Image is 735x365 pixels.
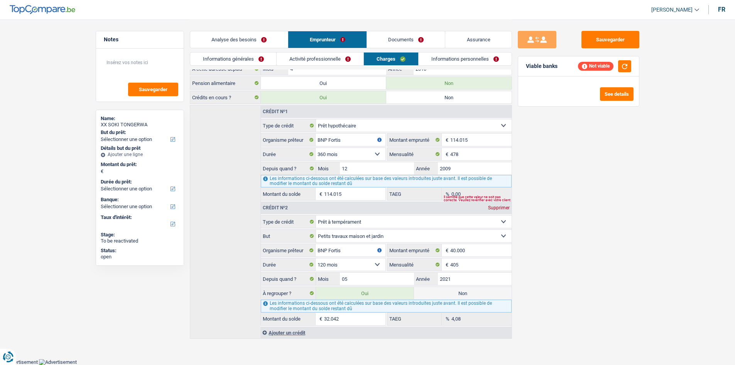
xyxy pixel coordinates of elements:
input: MM [340,162,414,175]
span: % [442,188,451,200]
img: TopCompare Logo [10,5,75,14]
a: Analyse des besoins [190,31,288,48]
div: fr [718,6,725,13]
span: € [442,244,450,256]
label: Montant emprunté [387,134,442,146]
span: Sauvegarder [139,87,167,92]
div: Crédit nº2 [261,205,290,210]
label: Oui [316,287,414,299]
label: Non [386,91,512,104]
label: Banque: [101,197,177,203]
a: Assurance [445,31,512,48]
div: Détails but du prêt [101,145,179,151]
span: € [316,313,324,325]
label: Année [414,162,438,175]
input: MM [340,273,414,285]
div: Status: [101,248,179,254]
input: AAAA [438,273,512,285]
a: Informations personnelles [419,53,512,65]
span: € [316,188,324,200]
a: Activité professionnelle [277,53,363,65]
label: Oui [261,91,386,104]
div: Stage: [101,232,179,238]
button: Sauvegarder [128,83,178,96]
div: XX SOKI TONGERWA [101,122,179,128]
div: open [101,254,179,260]
label: TAEG [387,313,442,325]
label: TAEG [387,188,442,200]
label: Montant du solde [261,188,316,200]
a: [PERSON_NAME] [645,3,699,16]
label: Durée du prêt: [101,179,177,185]
label: But du prêt: [101,129,177,136]
a: Charges [364,53,418,65]
label: Type de crédit [261,216,316,228]
div: Viable banks [526,63,558,70]
span: € [442,258,450,271]
label: Mensualité [387,148,442,160]
label: Année [414,273,438,285]
label: Organisme prêteur [261,244,316,256]
label: But [261,230,316,242]
label: Durée [261,258,316,271]
div: Ajouter une ligne [101,152,179,157]
h5: Notes [104,36,176,43]
a: Documents [367,31,445,48]
label: À regrouper ? [261,287,316,299]
div: Les informations ci-dessous ont été calculées sur base des valeurs introduites juste avant. Il es... [261,175,511,187]
span: € [442,148,450,160]
div: To be reactivated [101,238,179,244]
label: Durée [261,148,316,160]
label: Non [414,287,512,299]
input: AAAA [438,162,512,175]
label: Montant emprunté [387,244,442,256]
div: Il semble que cette valeur ne soit pas correcte. Veuillez revérifier avec votre client. [444,197,511,200]
a: Informations générales [190,53,277,65]
button: See details [600,87,634,101]
label: Non [386,77,512,89]
span: % [442,313,451,325]
span: € [442,134,450,146]
label: Pension alimentaire [190,77,261,89]
label: Mensualité [387,258,442,271]
div: Not viable [578,62,613,70]
div: Name: [101,115,179,122]
label: Crédits en cours ? [190,91,261,104]
span: [PERSON_NAME] [651,7,693,13]
label: Montant du prêt: [101,161,177,168]
span: € [101,168,103,175]
div: Les informations ci-dessous ont été calculées sur base des valeurs introduites juste avant. Il es... [261,300,511,312]
label: Montant du solde [261,313,316,325]
label: Depuis quand ? [261,273,316,285]
label: Oui [261,77,386,89]
a: Emprunteur [288,31,367,48]
label: Mois [316,273,340,285]
label: Organisme prêteur [261,134,316,146]
label: Mois [316,162,340,175]
label: Type de crédit [261,119,316,132]
div: Crédit nº1 [261,109,290,114]
button: Sauvegarder [581,31,639,48]
div: Ajouter un crédit [260,327,511,338]
label: Taux d'intérêt: [101,214,177,221]
label: Depuis quand ? [261,162,316,175]
div: Supprimer [486,205,512,210]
